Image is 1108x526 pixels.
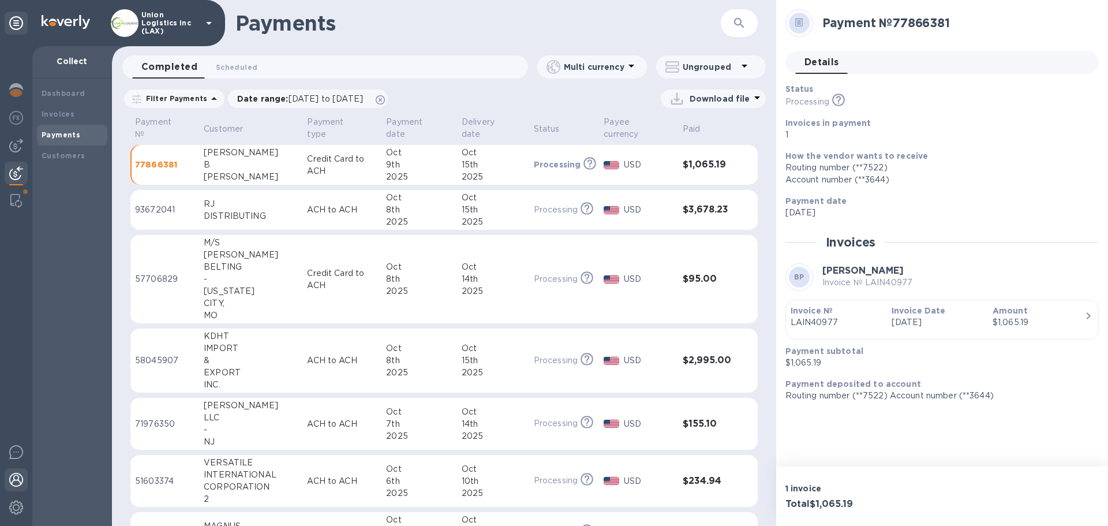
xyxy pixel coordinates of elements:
b: [PERSON_NAME] [822,265,904,276]
div: 9th [386,159,452,171]
div: 2025 [462,487,525,499]
div: Oct [462,192,525,204]
b: Status [785,84,814,94]
div: Oct [386,261,452,273]
span: [DATE] to [DATE] [289,94,363,103]
img: USD [604,420,619,428]
p: Processing [785,96,829,108]
div: Oct [386,342,452,355]
h3: $3,678.23 [683,204,735,215]
b: Invoices [42,110,74,118]
p: USD [624,273,673,285]
p: [DATE] [785,207,1090,219]
div: 2025 [462,285,525,297]
b: Payment deposited to account [785,379,921,389]
p: Multi currency [564,61,624,73]
p: Payment type [307,116,362,140]
div: 8th [386,273,452,285]
div: INC. [204,379,298,391]
h1: Payments [235,11,721,35]
img: USD [604,161,619,169]
div: Account number (**3644) [785,174,1090,186]
p: Delivery date [462,116,510,140]
div: $1,065.19 [993,316,1084,329]
div: Oct [386,463,452,475]
p: Processing [534,417,578,430]
p: ACH to ACH [307,204,377,216]
p: 77866381 [135,159,194,170]
div: - [204,273,298,285]
p: 51603374 [135,475,194,487]
p: Processing [534,475,578,487]
div: Oct [462,463,525,475]
div: 2025 [386,367,452,379]
p: USD [624,159,673,171]
b: Invoice № [791,306,833,315]
p: Status [534,123,560,135]
div: 14th [462,418,525,430]
p: Ungrouped [683,61,738,73]
span: Payment date [386,116,452,140]
div: 15th [462,355,525,367]
p: Download file [690,93,750,105]
div: Date range:[DATE] to [DATE] [228,89,388,108]
b: Payment date [785,196,847,206]
div: 2025 [386,487,452,499]
span: Payment № [135,116,194,140]
h3: $155.10 [683,419,735,430]
p: Processing [534,204,578,216]
div: MO [204,309,298,322]
span: Paid [683,123,716,135]
img: USD [604,477,619,485]
p: Date range : [237,93,369,105]
img: Logo [42,15,90,29]
div: NJ [204,436,298,448]
div: [PERSON_NAME] [204,147,298,159]
div: & [204,355,298,367]
h3: Total $1,065.19 [785,499,938,510]
p: USD [624,475,673,487]
img: Foreign exchange [9,111,23,125]
div: B [204,159,298,171]
div: DISTRIBUTING [204,210,298,222]
p: 1 [785,129,1090,141]
span: Delivery date [462,116,525,140]
div: Oct [462,514,525,526]
div: VERSATILE [204,457,298,469]
span: Payee currency [604,116,673,140]
p: USD [624,355,673,367]
div: Oct [462,261,525,273]
div: Oct [462,342,525,355]
div: [PERSON_NAME] [204,249,298,261]
b: Payment subtotal [785,346,863,356]
span: Customer [204,123,258,135]
img: USD [604,206,619,214]
div: 2025 [386,171,452,183]
div: LLC [204,412,298,424]
p: Collect [42,55,103,67]
p: ACH to ACH [307,355,377,367]
h3: $234.94 [683,476,735,487]
h3: $95.00 [683,274,735,285]
p: 1 invoice [785,483,938,494]
div: 2025 [386,216,452,228]
div: CITY, [204,297,298,309]
p: ACH to ACH [307,418,377,430]
div: Routing number (**7522) [785,162,1090,174]
div: 7th [386,418,452,430]
div: CORPORATION [204,481,298,493]
p: ACH to ACH [307,475,377,487]
div: 8th [386,355,452,367]
div: - [204,424,298,436]
div: Oct [386,514,452,526]
div: KDHT [204,330,298,342]
p: Paid [683,123,701,135]
div: 2025 [462,171,525,183]
span: Scheduled [216,61,257,73]
div: 2025 [386,285,452,297]
div: 8th [386,204,452,216]
p: Credit Card to ACH [307,267,377,292]
p: Payee currency [604,116,658,140]
div: [PERSON_NAME] [204,400,298,412]
div: RJ [204,198,298,210]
